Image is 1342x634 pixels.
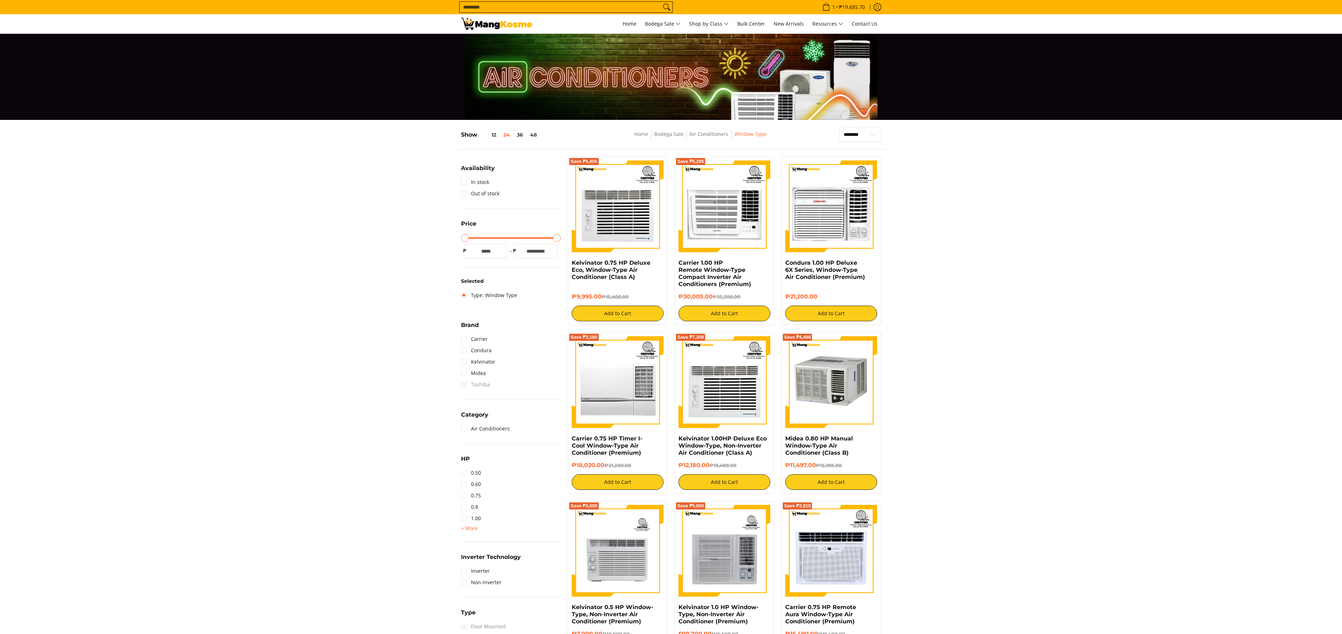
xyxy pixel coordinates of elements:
span: Category [461,412,488,418]
img: kelvinator-.5hp-window-type-airconditioner-full-view-mang-kosme [572,505,664,597]
span: Save ₱2,910 [784,504,811,508]
del: ₱21,200.00 [604,463,631,468]
a: Resources [809,14,847,33]
a: Out of stock [461,188,499,199]
span: Save ₱3,000 [571,504,597,508]
span: Save ₱3,180 [571,335,597,339]
h5: Show [461,131,540,138]
a: Carrier [461,333,488,345]
a: 1.00 [461,513,481,524]
summary: Open [461,456,470,467]
summary: Open [461,524,478,533]
a: In stock [461,176,489,188]
h6: ₱21,200.00 [785,293,877,300]
a: Carrier 1.00 HP Remote Window-Type Compact Inverter Air Conditioners (Premium) [678,259,751,287]
a: Kelvinator 1.0 HP Window-Type, Non-Inverter Air Conditioner (Premium) [678,604,759,625]
a: 0.75 [461,490,481,501]
span: ₱19,685.70 [838,5,866,10]
img: Carrier 1.00 HP Remote Window-Type Compact Inverter Air Conditioners (Premium) [678,160,770,252]
h6: ₱18,020.00 [572,462,664,469]
span: Save ₱7,308 [677,335,704,339]
span: ₱ [461,247,468,254]
span: Floor Mounted [461,621,506,632]
span: Bodega Sale [645,20,681,28]
summary: Open [461,165,495,176]
a: Inverter [461,565,490,577]
summary: Open [461,554,521,565]
button: Add to Cart [678,474,770,490]
del: ₱35,300.00 [713,294,740,300]
span: 1 [831,5,836,10]
summary: Open [461,412,488,423]
span: Save ₱4,498 [784,335,811,339]
span: Brand [461,322,479,328]
button: Add to Cart [785,474,877,490]
img: Carrier 0.75 HP Remote Aura Window-Type Air Conditioner (Premium) [785,505,877,597]
span: Save ₱5,800 [677,504,704,508]
span: Resources [812,20,843,28]
a: Shop by Class [686,14,732,33]
a: Air Conditioners [690,131,728,137]
a: Non-Inverter [461,577,502,588]
span: Shop by Class [689,20,729,28]
a: Kelvinator 1.00HP Deluxe Eco Window-Type, Non-Inverter Air Conditioner (Class A) [678,435,767,456]
nav: Main Menu [539,14,881,33]
nav: Breadcrumbs [586,130,815,146]
span: Home [623,20,636,27]
a: 0.50 [461,467,481,479]
img: Condura 1.00 HP Deluxe 6X Series, Window-Type Air Conditioner (Premium) [785,160,877,252]
a: Midea 0.80 HP Manual Window-Type Air Conditioner (Class B) [785,435,853,456]
span: Toshiba [461,379,490,390]
a: Kelvinator 0.75 HP Deluxe Eco, Window-Type Air Conditioner (Class A) [572,259,650,280]
span: Inverter Technology [461,554,521,560]
button: Add to Cart [678,306,770,321]
a: Bodega Sale [641,14,684,33]
img: Kelvinator 1.0 HP Window-Type, Non-Inverter Air Conditioner (Premium) [678,505,770,597]
img: Midea 0.80 HP Manual Window-Type Air Conditioner (Class B) [785,336,877,428]
h6: ₱11,497.00 [785,462,877,469]
button: Add to Cart [785,306,877,321]
a: 0.8 [461,501,478,513]
img: Kelvinator 0.75 HP Deluxe Eco, Window-Type Air Conditioner (Class A) [572,160,664,252]
img: Bodega Sale Aircon l Mang Kosme: Home Appliances Warehouse Sale Window Type [461,18,532,30]
span: Save ₱5,405 [571,159,597,164]
button: Add to Cart [572,306,664,321]
a: Air Conditioners [461,423,510,434]
span: HP [461,456,470,462]
a: Condura 1.00 HP Deluxe 6X Series, Window-Type Air Conditioner (Premium) [785,259,865,280]
h6: ₱12,180.00 [678,462,770,469]
a: Type: Window Type [461,290,517,301]
summary: Open [461,322,479,333]
span: Bulk Center [737,20,765,27]
a: New Arrivals [770,14,807,33]
summary: Open [461,610,476,621]
summary: Open [461,221,476,232]
a: Condura [461,345,492,356]
a: Bulk Center [734,14,769,33]
h6: ₱30,005.00 [678,293,770,300]
span: • [820,3,867,11]
a: Midea [461,368,486,379]
h6: Selected [461,278,561,285]
button: 12 [477,132,500,138]
button: Search [661,2,672,12]
a: 0.60 [461,479,481,490]
span: Availability [461,165,495,171]
del: ₱19,488.00 [709,463,736,468]
img: Carrier 0.75 HP Timer I-Cool Window-Type Air Conditioner (Premium) [572,336,664,428]
a: Carrier 0.75 HP Remote Aura Window-Type Air Conditioner (Premium) [785,604,856,625]
span: Contact Us [852,20,877,27]
button: 48 [526,132,540,138]
a: Bodega Sale [654,131,683,137]
span: New Arrivals [774,20,804,27]
a: Home [634,131,648,137]
span: Price [461,221,476,227]
span: Window Type [734,130,766,139]
del: ₱15,995.00 [816,463,842,468]
del: ₱15,400.00 [602,294,629,300]
span: Save ₱5,295 [677,159,704,164]
a: Contact Us [848,14,881,33]
button: 24 [500,132,513,138]
span: + More [461,525,478,531]
img: Kelvinator 1.00HP Deluxe Eco Window-Type, Non-Inverter Air Conditioner (Class A) [678,336,770,428]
